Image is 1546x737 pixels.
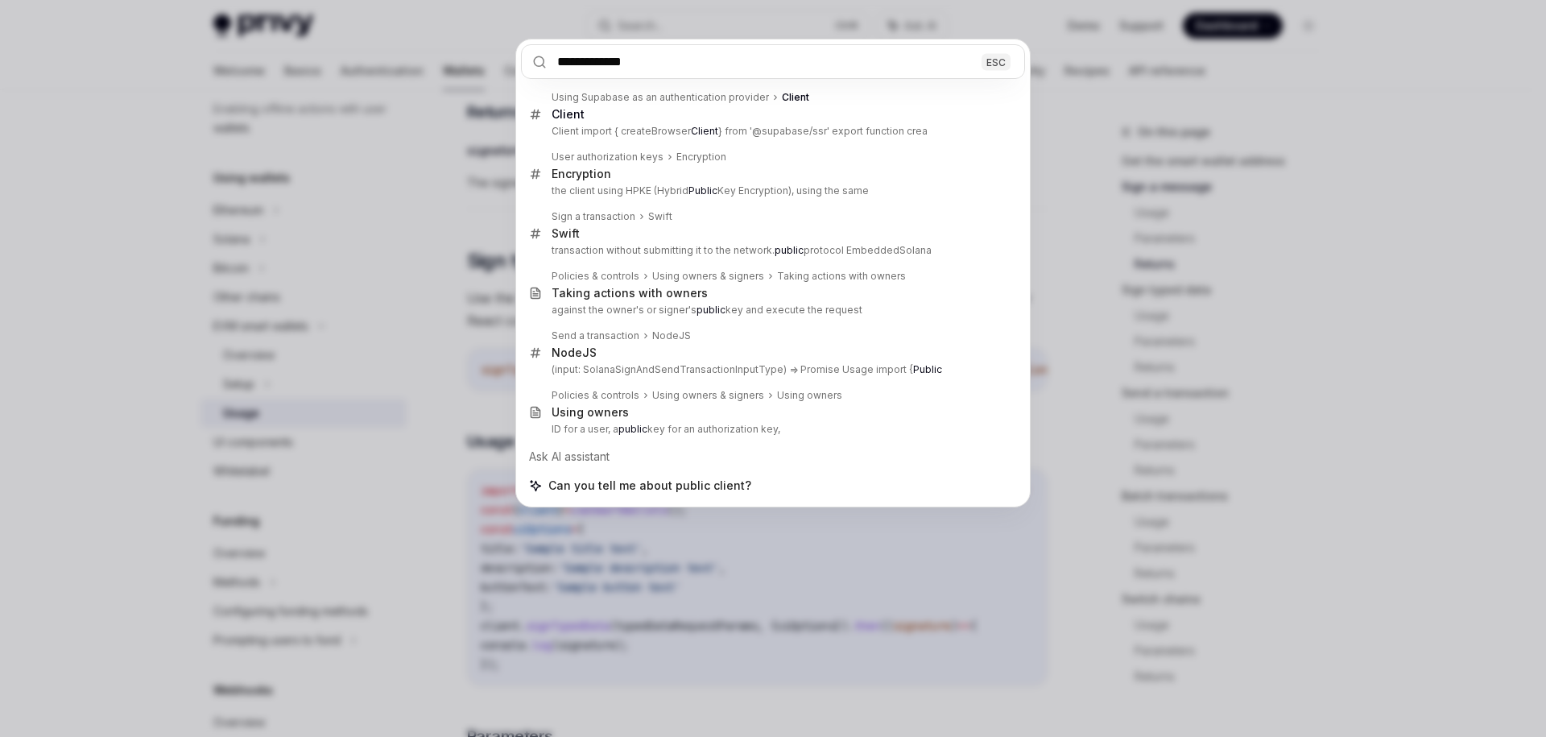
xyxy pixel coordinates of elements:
div: Policies & controls [552,270,639,283]
span: Can you tell me about public client? [548,478,751,494]
div: Send a transaction [552,329,639,342]
div: NodeJS [552,346,597,360]
b: Public [913,363,942,375]
b: Public [688,184,717,197]
div: ESC [982,53,1011,70]
div: Swift [552,226,580,241]
div: Ask AI assistant [521,442,1025,471]
div: User authorization keys [552,151,663,164]
div: Using Supabase as an authentication provider [552,91,769,104]
div: Swift [648,210,672,223]
div: Policies & controls [552,389,639,402]
b: Client [552,107,585,121]
div: Encryption [676,151,726,164]
p: the client using HPKE (Hybrid Key Encryption), using the same [552,184,991,197]
b: public [775,244,804,256]
p: ID for a user, a key for an authorization key, [552,423,991,436]
div: Using owners & signers [652,389,764,402]
div: Using owners & signers [652,270,764,283]
b: Client [782,91,809,103]
b: public [697,304,725,316]
div: Taking actions with owners [552,286,708,300]
p: transaction without submitting it to the network. protocol EmbeddedSolana [552,244,991,257]
p: (input: SolanaSignAndSendTransactionInputType) => Promise Usage import { [552,363,991,376]
div: NodeJS [652,329,691,342]
div: Taking actions with owners [777,270,906,283]
div: Using owners [777,389,842,402]
p: Client import { createBrowser } from '@supabase/ssr' export function crea [552,125,991,138]
b: Client [691,125,718,137]
div: Using owners [552,405,629,420]
div: Sign a transaction [552,210,635,223]
p: against the owner's or signer's key and execute the request [552,304,991,317]
b: public [618,423,647,435]
div: Encryption [552,167,611,181]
